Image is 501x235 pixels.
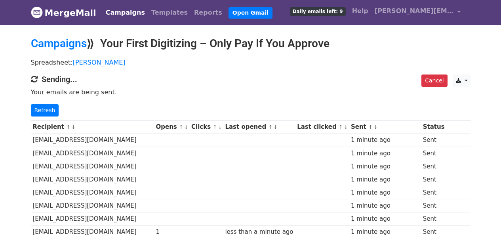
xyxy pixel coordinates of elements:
[273,124,278,130] a: ↓
[223,120,295,134] th: Last opened
[295,120,349,134] th: Last clicked
[368,124,373,130] a: ↑
[73,59,126,66] a: [PERSON_NAME]
[351,149,419,158] div: 1 minute ago
[66,124,70,130] a: ↑
[31,75,471,84] h4: Sending...
[421,75,447,87] a: Cancel
[179,124,183,130] a: ↑
[154,120,190,134] th: Opens
[344,124,348,130] a: ↓
[421,160,446,173] td: Sent
[375,6,454,16] span: [PERSON_NAME][EMAIL_ADDRESS][DOMAIN_NAME]
[421,199,446,212] td: Sent
[421,212,446,225] td: Sent
[349,3,371,19] a: Help
[31,212,154,225] td: [EMAIL_ADDRESS][DOMAIN_NAME]
[373,124,378,130] a: ↓
[31,160,154,173] td: [EMAIL_ADDRESS][DOMAIN_NAME]
[287,3,349,19] a: Daily emails left: 9
[31,58,471,67] p: Spreadsheet:
[351,201,419,210] div: 1 minute ago
[31,6,43,18] img: MergeMail logo
[189,120,223,134] th: Clicks
[191,5,225,21] a: Reports
[184,124,189,130] a: ↓
[31,147,154,160] td: [EMAIL_ADDRESS][DOMAIN_NAME]
[421,134,446,147] td: Sent
[421,186,446,199] td: Sent
[31,88,471,96] p: Your emails are being sent.
[31,173,154,186] td: [EMAIL_ADDRESS][DOMAIN_NAME]
[351,188,419,197] div: 1 minute ago
[339,124,343,130] a: ↑
[421,147,446,160] td: Sent
[103,5,148,21] a: Campaigns
[218,124,222,130] a: ↓
[31,37,471,50] h2: ⟫ Your First Digitizing – Only Pay If You Approve
[421,173,446,186] td: Sent
[351,162,419,171] div: 1 minute ago
[290,7,346,16] span: Daily emails left: 9
[351,136,419,145] div: 1 minute ago
[31,4,96,21] a: MergeMail
[229,7,272,19] a: Open Gmail
[349,120,421,134] th: Sent
[31,120,154,134] th: Recipient
[71,124,76,130] a: ↓
[31,104,59,117] a: Refresh
[268,124,272,130] a: ↑
[213,124,217,130] a: ↑
[31,134,154,147] td: [EMAIL_ADDRESS][DOMAIN_NAME]
[31,37,87,50] a: Campaigns
[31,186,154,199] td: [EMAIL_ADDRESS][DOMAIN_NAME]
[31,199,154,212] td: [EMAIL_ADDRESS][DOMAIN_NAME]
[371,3,464,22] a: [PERSON_NAME][EMAIL_ADDRESS][DOMAIN_NAME]
[351,214,419,224] div: 1 minute ago
[351,175,419,184] div: 1 minute ago
[421,120,446,134] th: Status
[148,5,191,21] a: Templates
